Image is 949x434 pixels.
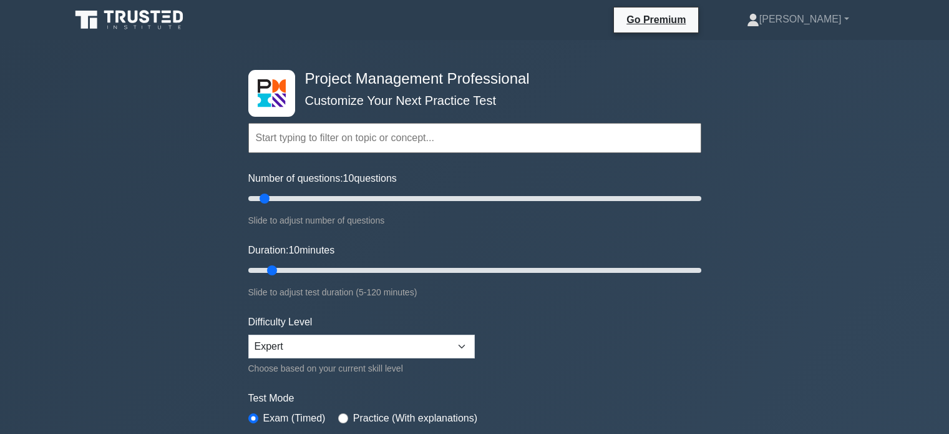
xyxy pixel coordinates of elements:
label: Practice (With explanations) [353,411,477,426]
input: Start typing to filter on topic or concept... [248,123,701,153]
label: Duration: minutes [248,243,335,258]
span: 10 [288,245,299,255]
label: Exam (Timed) [263,411,326,426]
div: Choose based on your current skill level [248,361,475,376]
div: Slide to adjust test duration (5-120 minutes) [248,285,701,300]
label: Difficulty Level [248,315,313,330]
label: Test Mode [248,391,701,406]
span: 10 [343,173,354,184]
div: Slide to adjust number of questions [248,213,701,228]
a: [PERSON_NAME] [717,7,879,32]
h4: Project Management Professional [300,70,640,88]
label: Number of questions: questions [248,171,397,186]
a: Go Premium [619,12,693,27]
